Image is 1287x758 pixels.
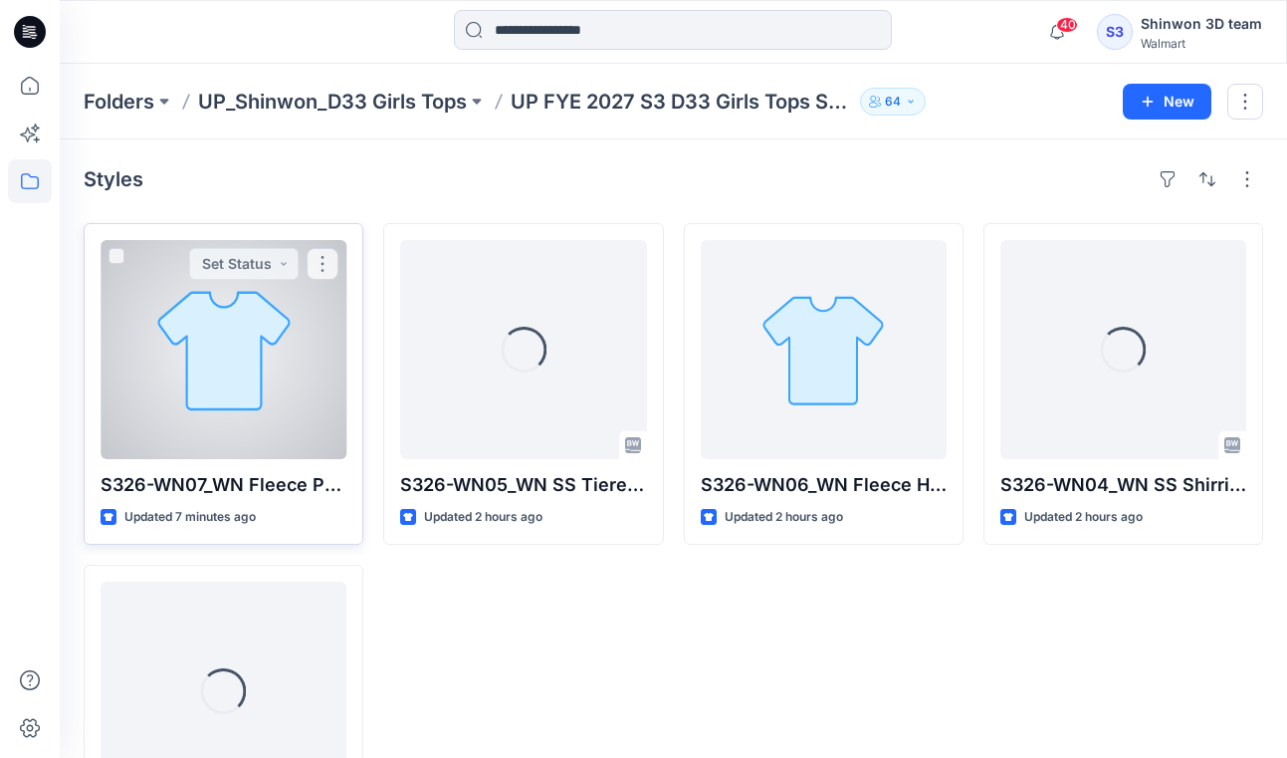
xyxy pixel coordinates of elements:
button: New [1123,84,1211,120]
p: 64 [885,91,901,113]
p: S326-WN04_WN SS Shirring Polo [1000,471,1246,499]
p: Updated 7 minutes ago [124,507,256,528]
div: S3 [1097,14,1133,50]
a: Folders [84,88,154,116]
p: Updated 2 hours ago [725,507,843,528]
a: S326-WN06_WN Fleece Hoodie [701,240,947,459]
p: S326-WN07_WN Fleece Pullover [101,471,346,499]
button: 64 [860,88,926,116]
span: 40 [1056,17,1078,33]
div: Walmart [1141,36,1262,51]
div: Shinwon 3D team [1141,12,1262,36]
p: Updated 2 hours ago [1024,507,1143,528]
p: UP FYE 2027 S3 D33 Girls Tops Shinwon [511,88,852,116]
a: UP_Shinwon_D33 Girls Tops [198,88,467,116]
p: S326-WN06_WN Fleece Hoodie [701,471,947,499]
p: S326-WN05_WN SS Tiered Polo [400,471,646,499]
h4: Styles [84,167,143,191]
a: S326-WN07_WN Fleece Pullover [101,240,346,459]
p: Updated 2 hours ago [424,507,542,528]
